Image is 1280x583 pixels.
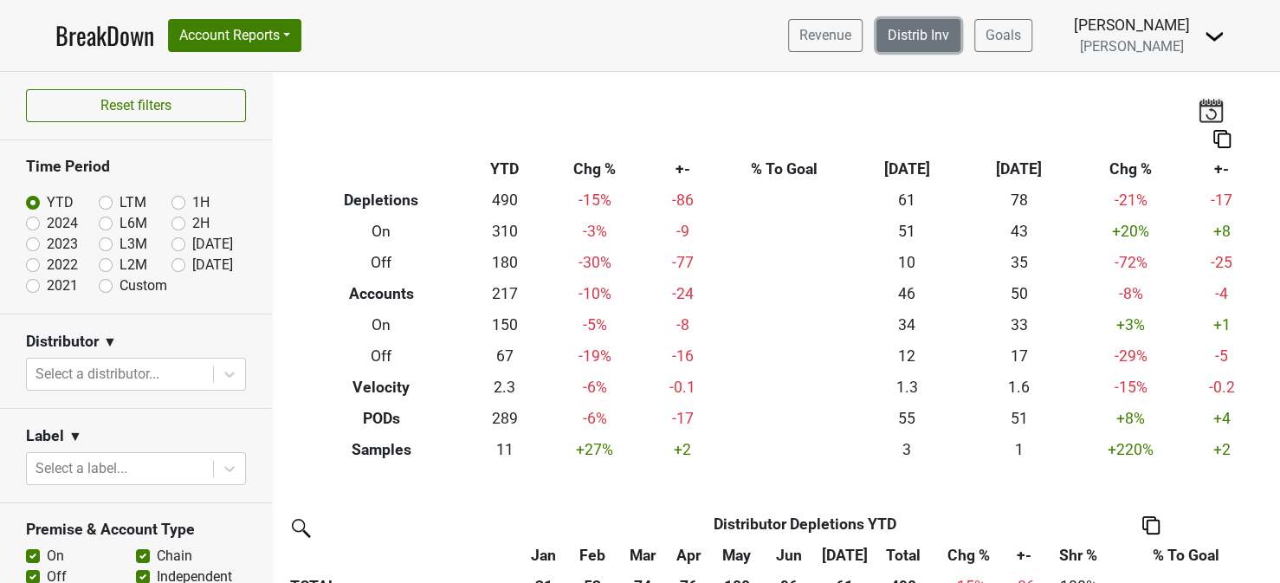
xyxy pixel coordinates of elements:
[963,340,1075,372] td: 17
[157,546,192,567] label: Chain
[1075,279,1186,310] td: -8 %
[26,427,64,445] h3: Label
[934,540,1005,571] th: Chg %: activate to sort column ascending
[467,217,543,248] td: 310
[963,185,1075,217] td: 78
[963,248,1075,279] td: 35
[467,372,543,403] td: 2.3
[876,19,960,52] a: Distrib Inv
[851,310,963,341] td: 34
[647,185,718,217] td: -86
[192,234,233,255] label: [DATE]
[521,540,567,571] th: Jan: activate to sort column ascending
[120,213,147,234] label: L6M
[851,217,963,248] td: 51
[47,213,78,234] label: 2024
[647,340,718,372] td: -16
[286,540,521,571] th: &nbsp;: activate to sort column ascending
[647,217,718,248] td: -9
[788,19,863,52] a: Revenue
[120,192,146,213] label: LTM
[1080,38,1184,55] span: [PERSON_NAME]
[286,513,314,541] img: filter
[1005,540,1044,571] th: +-: activate to sort column ascending
[1114,540,1258,571] th: % To Goal: activate to sort column ascending
[26,158,246,176] h3: Time Period
[1142,516,1160,534] img: Copy to clipboard
[192,213,210,234] label: 2H
[1075,403,1186,434] td: +8 %
[851,403,963,434] td: 55
[647,279,718,310] td: -24
[1075,372,1186,403] td: -15 %
[874,540,934,571] th: Total: activate to sort column ascending
[1186,248,1257,279] td: -25
[1075,310,1186,341] td: +3 %
[47,255,78,275] label: 2022
[1044,540,1114,571] th: Shr %: activate to sort column ascending
[1075,248,1186,279] td: -72 %
[963,403,1075,434] td: 51
[851,154,963,185] th: [DATE]
[296,403,467,434] th: PODs
[26,521,246,539] h3: Premise & Account Type
[542,154,647,185] th: Chg %
[1204,26,1225,47] img: Dropdown Menu
[542,340,647,372] td: -19 %
[467,340,543,372] td: 67
[1186,217,1257,248] td: +8
[542,372,647,403] td: -6 %
[103,332,117,353] span: ▼
[542,310,647,341] td: -5 %
[120,255,147,275] label: L2M
[47,275,78,296] label: 2021
[851,372,963,403] td: 1.3
[467,185,543,217] td: 490
[296,310,467,341] th: On
[963,217,1075,248] td: 43
[467,154,543,185] th: YTD
[542,217,647,248] td: -3 %
[542,403,647,434] td: -6 %
[851,340,963,372] td: 12
[120,234,147,255] label: L3M
[120,275,167,296] label: Custom
[1074,14,1190,36] div: [PERSON_NAME]
[1186,310,1257,341] td: +1
[1075,154,1186,185] th: Chg %
[296,217,467,248] th: On
[667,540,710,571] th: Apr: activate to sort column ascending
[296,340,467,372] th: Off
[618,540,667,571] th: Mar: activate to sort column ascending
[647,154,718,185] th: +-
[296,434,467,465] th: Samples
[296,185,467,217] th: Depletions
[963,310,1075,341] td: 33
[851,185,963,217] td: 61
[1186,279,1257,310] td: -4
[1186,403,1257,434] td: +4
[1213,130,1231,148] img: Copy to clipboard
[1075,217,1186,248] td: +20 %
[1186,185,1257,217] td: -17
[647,248,718,279] td: -77
[718,154,851,185] th: % To Goal
[963,279,1075,310] td: 50
[1075,185,1186,217] td: -21 %
[55,17,154,54] a: BreakDown
[1075,340,1186,372] td: -29 %
[467,248,543,279] td: 180
[26,89,246,122] button: Reset filters
[296,279,467,310] th: Accounts
[296,248,467,279] th: Off
[963,154,1075,185] th: [DATE]
[763,540,815,571] th: Jun: activate to sort column ascending
[974,19,1032,52] a: Goals
[963,434,1075,465] td: 1
[296,372,467,403] th: Velocity
[647,310,718,341] td: -8
[47,234,78,255] label: 2023
[1198,98,1224,122] img: last_updated_date
[1075,434,1186,465] td: +220 %
[192,192,210,213] label: 1H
